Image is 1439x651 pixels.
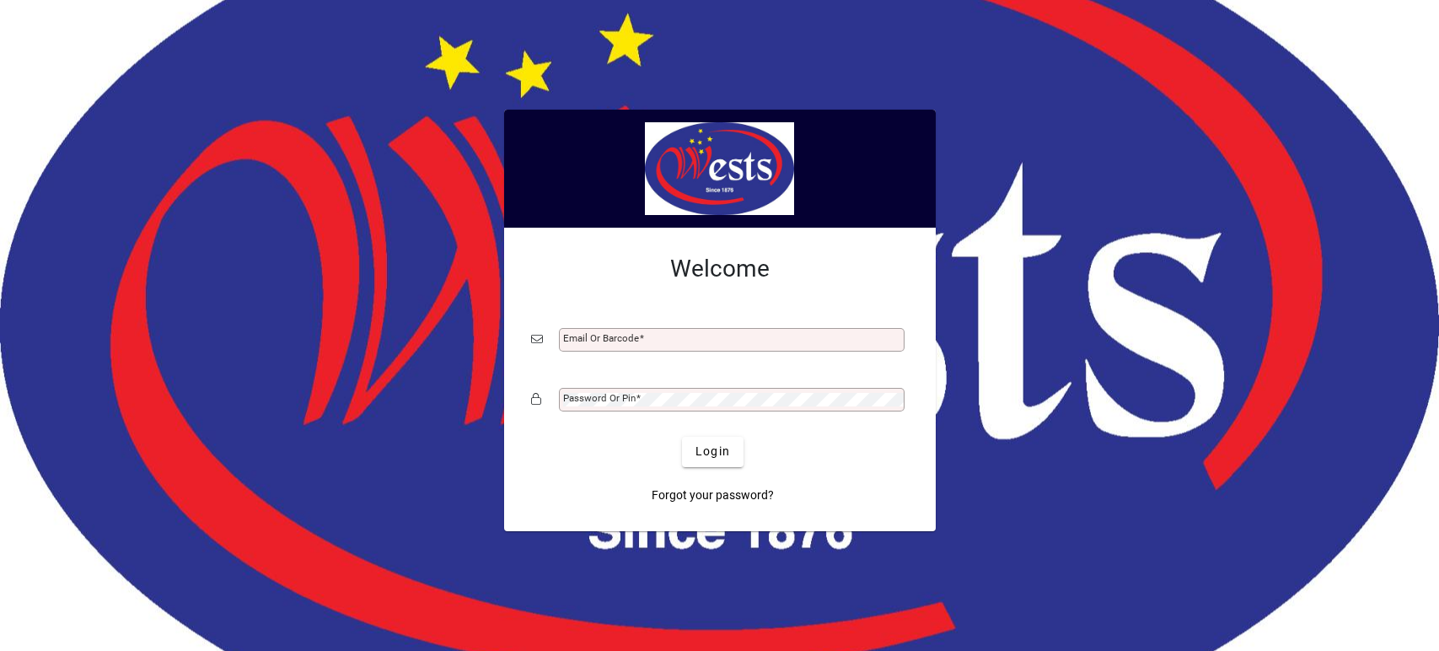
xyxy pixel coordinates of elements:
[645,481,781,511] a: Forgot your password?
[682,437,744,467] button: Login
[563,332,639,344] mat-label: Email or Barcode
[652,487,774,504] span: Forgot your password?
[563,392,636,404] mat-label: Password or Pin
[531,255,909,283] h2: Welcome
[695,443,730,460] span: Login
